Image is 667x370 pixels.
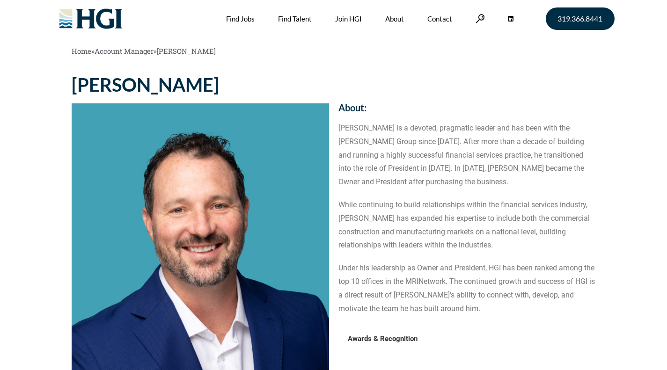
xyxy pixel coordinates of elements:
a: Search [476,14,485,23]
h2: Contact: [338,75,596,85]
span: » » [72,46,216,56]
a: Home [72,46,91,56]
span: 319.366.8441 [557,15,602,22]
h1: [PERSON_NAME] [72,75,329,94]
p: While continuing to build relationships within the financial services industry, [PERSON_NAME] has... [338,198,596,252]
span: [PERSON_NAME] [157,46,216,56]
a: 319.366.8441 [546,7,615,30]
a: Account Manager [95,46,154,56]
h2: About: [338,103,596,112]
p: Under his leadership as Owner and President, HGI has been ranked among the top 10 offices in the ... [338,261,596,315]
p: [PERSON_NAME] is a devoted, pragmatic leader and has been with the [PERSON_NAME] Group since [DAT... [338,122,596,189]
h4: Awards & Recognition [348,334,586,347]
